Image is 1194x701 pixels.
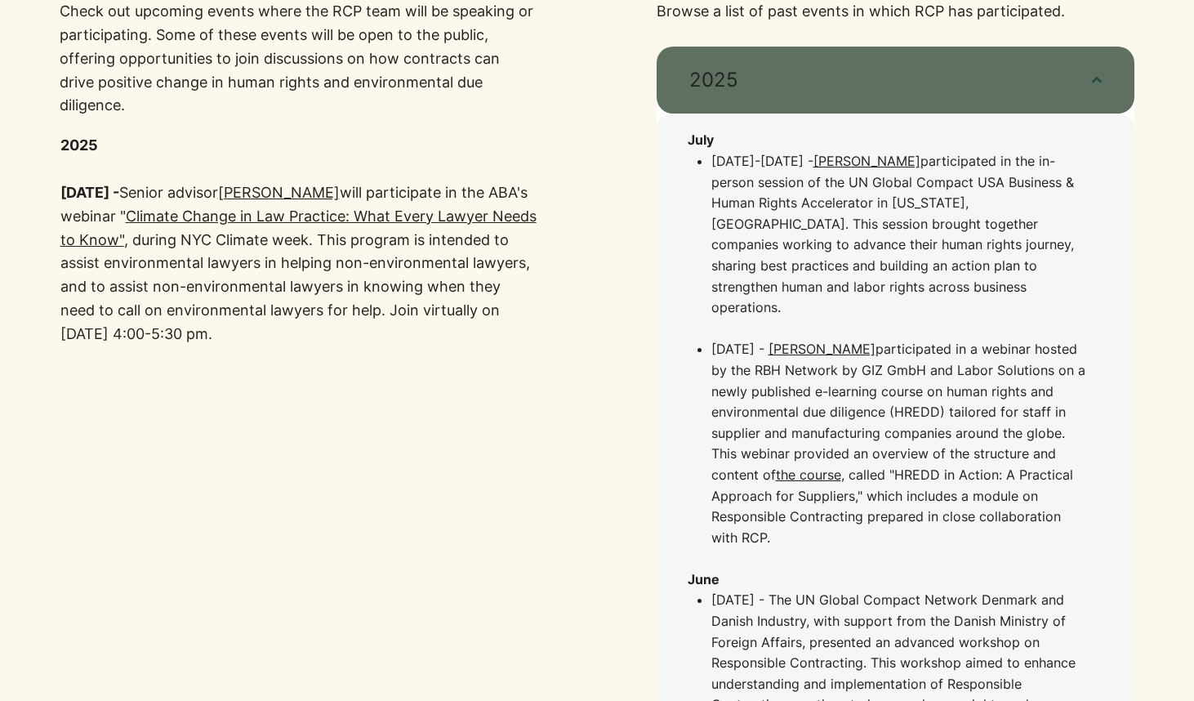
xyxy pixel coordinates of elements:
span: Senior advisor will participate in the ABA's webinar " [60,184,537,342]
p: [DATE]-[DATE] - participated in the in-person session of the UN Global Compact USA Business & Hum... [711,151,1089,339]
a: [PERSON_NAME] [218,184,340,201]
p: ​ [60,158,538,181]
p: participated in a webinar hosted by the RBH Network by GIZ GmbH and Labor Solutions on a newly pu... [711,339,1089,548]
button: 2025 [657,47,1134,114]
span: 2025 [689,66,1059,94]
a: [DATE] - [711,341,764,357]
a: Climate Change in Law Practice: What Every Lawyer Needs to Know" [60,208,537,248]
span: July [688,132,714,148]
a: , during NYC Climate week. This program is intended to assist environmental lawyers in helping no... [60,231,530,342]
p: [DATE] - [60,181,538,346]
span: ​June [688,571,720,587]
p: 2025​ [60,134,538,158]
a: [PERSON_NAME] [813,153,920,169]
a: the course [776,467,841,483]
a: [PERSON_NAME] [769,341,875,357]
p: ​ [688,130,1088,151]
